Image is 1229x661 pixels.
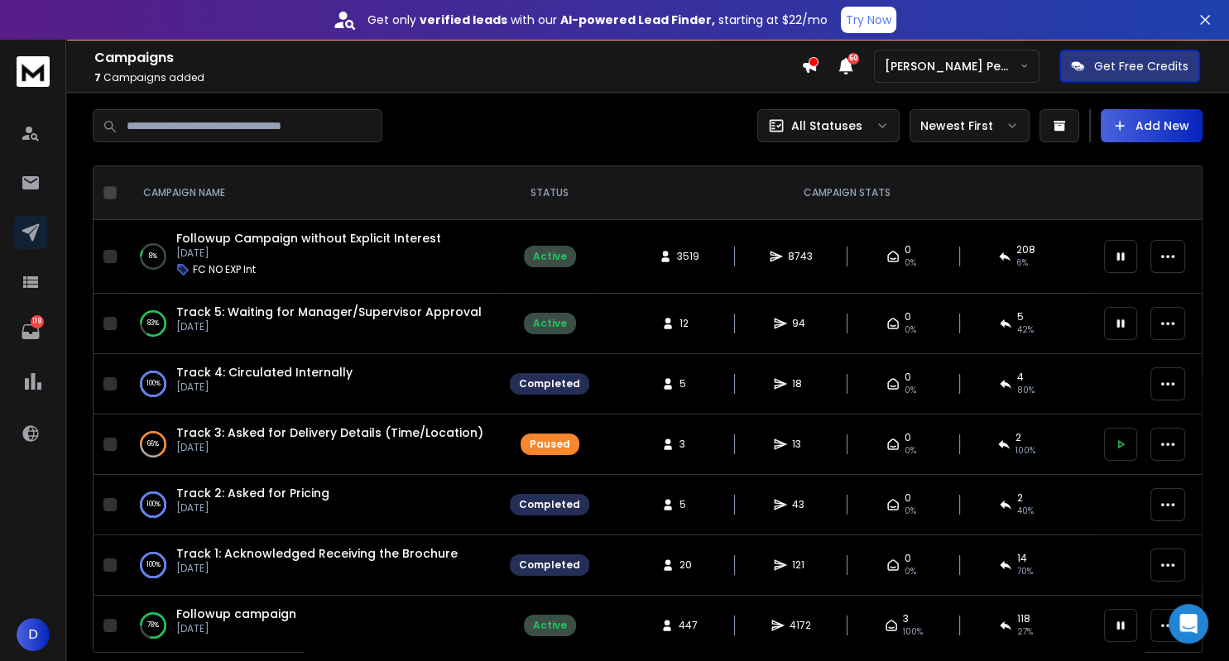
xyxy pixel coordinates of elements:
button: Add New [1101,109,1203,142]
p: 83 % [147,315,159,332]
div: Active [533,317,567,330]
span: 447 [679,619,698,632]
button: Try Now [841,7,896,33]
span: 0 [905,243,911,256]
div: Completed [519,558,580,572]
a: Track 3: Asked for Delivery Details (Time/Location) [176,424,483,441]
span: 3 [903,612,909,625]
td: 100%Track 1: Acknowledged Receiving the Brochure[DATE] [123,535,500,596]
a: Followup campaign [176,606,296,622]
span: 100 % [903,625,923,639]
span: 0 [905,431,911,444]
span: 0% [905,384,916,397]
button: Get Free Credits [1059,50,1200,83]
td: 8%Followup Campaign without Explicit Interest[DATE]FC NO EXP Int [123,220,500,294]
img: logo [17,56,50,87]
span: 0% [905,323,916,337]
span: 0 [905,491,911,505]
span: 0% [905,565,916,578]
p: Get only with our starting at $22/mo [367,12,828,28]
p: Get Free Credits [1094,58,1188,74]
span: 14 [1017,552,1027,565]
span: 40 % [1017,505,1034,518]
span: 121 [792,558,809,572]
span: 6 % [1016,256,1028,270]
span: 5 [679,377,696,390]
span: 2 [1017,491,1023,505]
span: 94 [792,317,809,330]
span: 0% [905,444,916,457]
a: 119 [14,315,47,348]
p: [DATE] [176,562,458,575]
div: Completed [519,377,580,390]
p: [PERSON_NAME] Personal WorkSpace [885,58,1020,74]
td: 83%Track 5: Waiting for Manager/Supervisor Approval[DATE] [123,294,500,354]
span: 13 [792,438,809,451]
span: 7 [94,70,101,84]
strong: AI-powered Lead Finder, [560,12,715,28]
span: 0% [905,256,916,270]
p: All Statuses [791,117,862,134]
p: 66 % [147,436,159,453]
span: 70 % [1017,565,1033,578]
span: 100 % [1015,444,1035,457]
button: D [17,618,50,651]
a: Followup Campaign without Explicit Interest [176,230,441,247]
span: 0 [905,310,911,323]
td: 66%Track 3: Asked for Delivery Details (Time/Location)[DATE] [123,414,500,475]
p: 8 % [149,248,157,265]
th: CAMPAIGN STATS [599,166,1094,220]
span: 3519 [677,250,699,263]
span: 208 [1016,243,1035,256]
th: CAMPAIGN NAME [123,166,500,220]
span: 0 [905,371,911,384]
div: Paused [530,438,570,451]
div: Completed [519,498,580,511]
span: 42 % [1017,323,1034,337]
p: FC NO EXP Int [193,263,256,276]
div: Active [533,619,567,632]
a: Track 2: Asked for Pricing [176,485,329,501]
span: 118 [1017,612,1030,625]
p: 78 % [147,617,159,634]
a: Track 4: Circulated Internally [176,364,353,381]
p: 100 % [146,557,161,573]
span: 0 [905,552,911,565]
p: 119 [31,315,44,328]
h1: Campaigns [94,48,801,68]
span: 12 [679,317,696,330]
td: 100%Track 4: Circulated Internally[DATE] [123,354,500,414]
p: 100 % [146,496,161,513]
span: 18 [792,377,809,390]
span: 0% [905,505,916,518]
p: [DATE] [176,441,483,454]
a: Track 5: Waiting for Manager/Supervisor Approval [176,304,482,320]
p: [DATE] [176,501,329,515]
span: 2 [1015,431,1021,444]
p: 100 % [146,376,161,392]
td: 100%Track 2: Asked for Pricing[DATE] [123,475,500,535]
p: [DATE] [176,381,353,394]
span: 4 [1017,371,1024,384]
span: 80 % [1017,384,1035,397]
p: Try Now [846,12,891,28]
span: 3 [679,438,696,451]
span: 4172 [790,619,811,632]
a: Track 1: Acknowledged Receiving the Brochure [176,545,458,562]
span: 8743 [788,250,813,263]
p: [DATE] [176,622,296,635]
span: 50 [847,53,859,65]
span: 5 [679,498,696,511]
p: [DATE] [176,247,441,260]
div: Open Intercom Messenger [1169,604,1208,644]
button: Newest First [910,109,1030,142]
strong: verified leads [420,12,507,28]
